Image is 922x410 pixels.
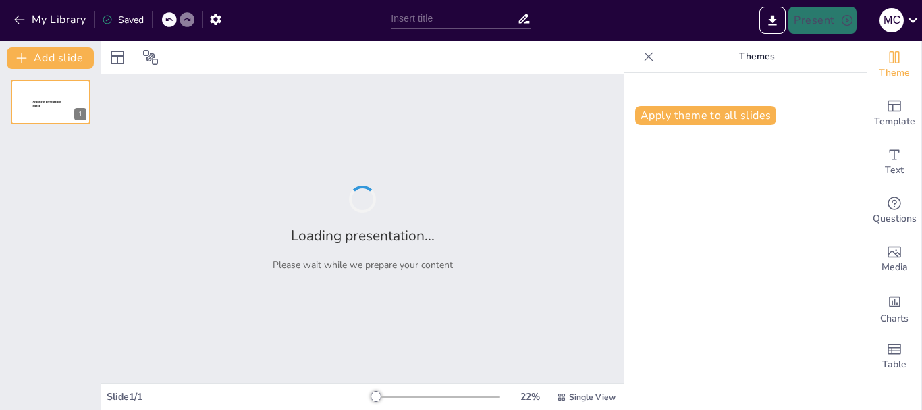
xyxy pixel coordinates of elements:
div: Add images, graphics, shapes or video [867,235,921,284]
p: Themes [659,41,854,73]
div: 1 [74,108,86,120]
span: Text [885,163,904,178]
div: Add charts and graphs [867,284,921,332]
button: M C [879,7,904,34]
p: Please wait while we prepare your content [273,259,453,272]
span: Charts [880,311,909,326]
h2: Loading presentation... [291,226,435,245]
div: Saved [102,14,144,26]
div: 1 [11,80,90,124]
span: Template [874,114,915,129]
div: Slide 1 / 1 [107,390,371,403]
div: Change the overall theme [867,41,921,89]
span: Media [882,260,908,275]
div: Get real-time input from your audience [867,186,921,235]
button: Export to PowerPoint [759,7,786,34]
span: Position [142,49,159,66]
span: Theme [879,66,910,80]
button: Present [788,7,856,34]
span: Table [882,357,906,372]
span: Questions [873,211,917,226]
div: M C [879,8,904,32]
button: Apply theme to all slides [635,106,776,125]
button: My Library [10,9,92,30]
div: Add text boxes [867,138,921,186]
div: 22 % [514,390,546,403]
div: Add a table [867,332,921,381]
input: Insert title [391,9,517,28]
span: Sendsteps presentation editor [33,101,61,108]
span: Single View [569,392,616,403]
button: Add slide [7,47,94,69]
div: Add ready made slides [867,89,921,138]
div: Layout [107,47,128,68]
